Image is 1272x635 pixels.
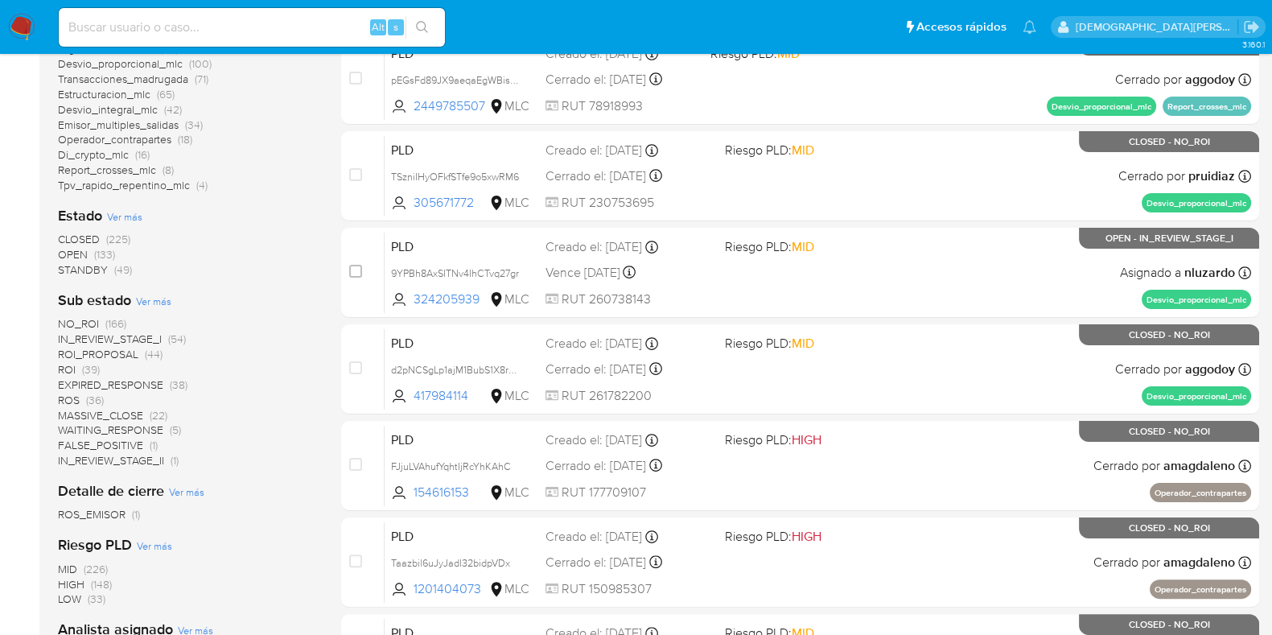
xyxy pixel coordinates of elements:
[1076,19,1238,35] p: cristian.porley@mercadolibre.com
[59,17,445,38] input: Buscar usuario o caso...
[393,19,398,35] span: s
[1023,20,1036,34] a: Notificaciones
[1241,38,1264,51] span: 3.160.1
[372,19,385,35] span: Alt
[405,16,438,39] button: search-icon
[916,19,1006,35] span: Accesos rápidos
[1243,19,1260,35] a: Salir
